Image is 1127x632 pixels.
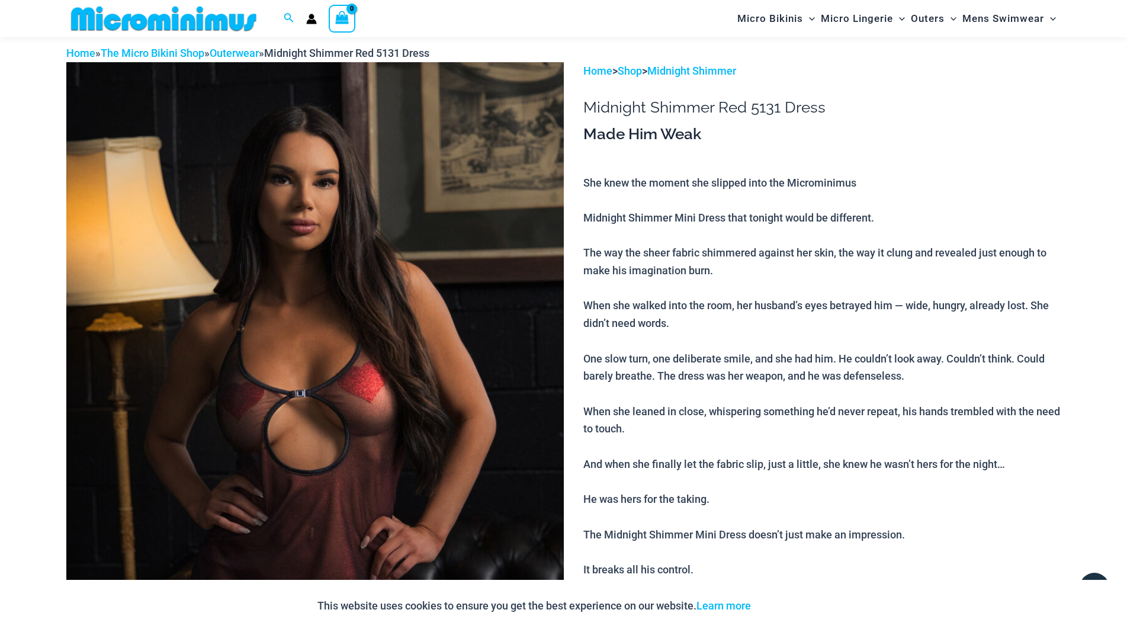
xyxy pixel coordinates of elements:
span: Menu Toggle [893,4,905,34]
a: Mens SwimwearMenu ToggleMenu Toggle [959,4,1059,34]
a: Learn more [696,599,751,612]
span: Menu Toggle [803,4,815,34]
span: » » » [66,47,429,59]
a: Micro BikinisMenu ToggleMenu Toggle [734,4,818,34]
a: Home [66,47,95,59]
a: Shop [618,65,642,77]
a: OutersMenu ToggleMenu Toggle [908,4,959,34]
h1: Midnight Shimmer Red 5131 Dress [583,98,1061,117]
p: This website uses cookies to ensure you get the best experience on our website. [317,597,751,615]
a: Outerwear [210,47,259,59]
a: Account icon link [306,14,317,24]
span: Midnight Shimmer Red 5131 Dress [264,47,429,59]
a: Home [583,65,612,77]
h3: Made Him Weak [583,124,1061,145]
a: Midnight Shimmer [647,65,736,77]
span: Outers [911,4,945,34]
button: Accept [760,592,810,620]
a: Search icon link [284,11,294,26]
span: Mens Swimwear [962,4,1044,34]
span: Micro Bikinis [737,4,803,34]
span: Menu Toggle [945,4,956,34]
a: The Micro Bikini Shop [101,47,204,59]
img: MM SHOP LOGO FLAT [66,5,261,32]
a: View Shopping Cart, empty [329,5,356,32]
span: Micro Lingerie [821,4,893,34]
span: Menu Toggle [1044,4,1056,34]
p: > > [583,62,1061,80]
nav: Site Navigation [733,2,1061,36]
a: Micro LingerieMenu ToggleMenu Toggle [818,4,908,34]
p: She knew the moment she slipped into the Microminimus Midnight Shimmer Mini Dress that tonight wo... [583,174,1061,614]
